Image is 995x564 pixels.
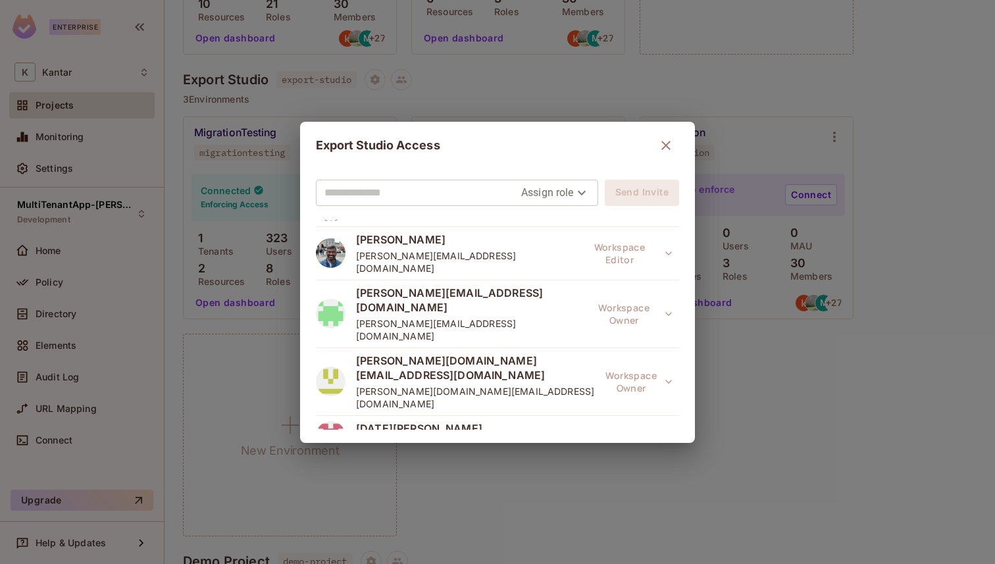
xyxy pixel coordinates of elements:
[316,299,345,328] img: 223925639
[521,182,590,203] div: Assign role
[316,421,345,451] img: 184986092
[356,317,585,342] span: [PERSON_NAME][EMAIL_ADDRESS][DOMAIN_NAME]
[316,132,679,159] div: Export Studio Access
[605,180,679,206] button: Send Invite
[316,238,345,268] img: 111522680
[576,240,679,267] span: This role was granted at the workspace level
[599,369,679,395] button: Workspace Owner
[356,232,576,247] span: [PERSON_NAME]
[585,301,679,327] button: Workspace Owner
[356,286,585,315] span: [PERSON_NAME][EMAIL_ADDRESS][DOMAIN_NAME]
[356,353,599,382] span: [PERSON_NAME][DOMAIN_NAME][EMAIL_ADDRESS][DOMAIN_NAME]
[599,369,679,395] span: This role was granted at the workspace level
[576,240,679,267] button: Workspace Editor
[356,385,599,410] span: [PERSON_NAME][DOMAIN_NAME][EMAIL_ADDRESS][DOMAIN_NAME]
[567,423,679,449] span: This role was granted at the workspace level
[585,301,679,327] span: This role was granted at the workspace level
[567,423,679,449] button: Workspace Owner
[316,367,345,396] img: 219081236
[356,421,548,436] span: [DATE][PERSON_NAME]
[356,249,576,274] span: [PERSON_NAME][EMAIL_ADDRESS][DOMAIN_NAME]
